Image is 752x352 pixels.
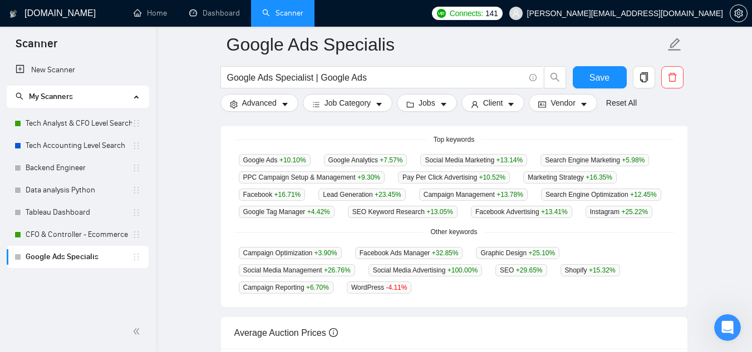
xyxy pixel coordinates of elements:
span: search [544,72,566,82]
div: Close [195,4,215,24]
a: Tableau Dashboard [26,201,132,224]
a: dashboardDashboard [189,8,240,18]
div: Mariia [40,173,63,185]
span: Instagram [586,206,652,218]
div: Mariia [40,215,63,226]
div: • [DATE] [66,132,97,144]
img: Profile image for Mariia [13,39,35,61]
button: settingAdvancedcaret-down [220,94,298,112]
div: • [DATE] [66,215,97,226]
button: copy [633,66,655,88]
a: New Scanner [16,59,140,81]
span: Campaign Optimization [239,247,342,259]
span: folder [406,100,414,108]
span: +10.10 % [279,156,306,164]
span: +13.05 % [426,208,453,216]
span: Client [483,97,503,109]
a: searchScanner [262,8,303,18]
span: Vendor [551,97,575,109]
input: Search Freelance Jobs... [227,71,524,85]
span: 141 [485,7,498,19]
img: Profile image for Mariia [13,204,35,226]
img: Profile image for Mariia [13,245,35,267]
span: Lead Generation [318,189,405,201]
a: setting [730,9,748,18]
span: double-left [132,326,144,337]
span: Graphic Design [476,247,559,259]
span: Connects: [450,7,483,19]
img: logo [9,5,17,23]
a: Tech Analyst & CFO Level Search [26,112,132,135]
span: Campaign Reporting [239,281,333,294]
span: +3.90 % [314,249,337,257]
span: +4.42 % [307,208,330,216]
button: Messages [74,250,148,294]
span: My Scanners [29,92,73,101]
li: Tableau Dashboard [7,201,149,224]
span: Facebook [239,189,306,201]
div: • 15h ago [66,50,102,62]
a: Backend Engineer [26,157,132,179]
a: Reset All [606,97,637,109]
span: holder [132,186,141,195]
img: Profile image for Mariia [13,121,35,143]
span: Search Engine Marketing [540,154,649,166]
span: holder [132,208,141,217]
span: -4.11 % [386,284,407,291]
span: Campaign Management [419,189,528,201]
span: Help [176,277,194,285]
span: +25.22 % [621,208,648,216]
span: bars [312,100,320,108]
span: Google Tag Manager [239,206,335,218]
button: delete [661,66,684,88]
span: +6.70 % [306,284,329,291]
span: info-circle [329,328,338,337]
span: +16.71 % [274,191,301,199]
span: search [16,92,23,100]
span: Advanced [242,97,277,109]
span: idcard [538,100,546,108]
a: Google Ads Specialis [26,246,132,268]
div: Average Auction Prices [234,317,674,349]
li: Tech Analyst & CFO Level Search [7,112,149,135]
span: user [512,9,520,17]
span: caret-down [281,100,289,108]
span: Shopify [561,264,620,276]
span: Facebook Advertising [471,206,572,218]
iframe: To enrich screen reader interactions, please activate Accessibility in Grammarly extension settings [714,314,741,341]
span: Google Ads [239,154,311,166]
li: Tech Accounting Level Search [7,135,149,157]
div: Mariia [40,91,63,103]
div: Mariia [40,132,63,144]
div: • [DATE] [66,173,97,185]
h1: Messages [82,5,142,24]
span: Top keywords [427,135,481,145]
span: holder [132,141,141,150]
button: Help [149,250,223,294]
div: • [DATE] [66,91,97,103]
span: +7.57 % [380,156,402,164]
span: +10.52 % [479,173,505,181]
span: info-circle [529,74,537,81]
li: Google Ads Specialis [7,246,149,268]
span: +12.45 % [630,191,657,199]
span: Scanner [7,36,66,59]
span: +25.10 % [529,249,556,257]
li: CFO & Controller - Ecommerce [7,224,149,246]
span: +5.98 % [622,156,645,164]
span: Home [26,277,48,285]
span: caret-down [375,100,383,108]
span: setting [230,100,238,108]
span: caret-down [507,100,515,108]
li: Data analysis Python [7,179,149,201]
button: search [544,66,566,88]
span: +13.41 % [541,208,568,216]
span: Social Media Advertising [368,264,482,276]
span: Jobs [419,97,435,109]
span: Facebook Ads Manager [355,247,463,259]
div: Mariia [40,50,63,62]
span: delete [662,72,683,82]
span: holder [132,252,141,261]
span: Other keywords [424,227,484,237]
span: holder [132,163,141,172]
